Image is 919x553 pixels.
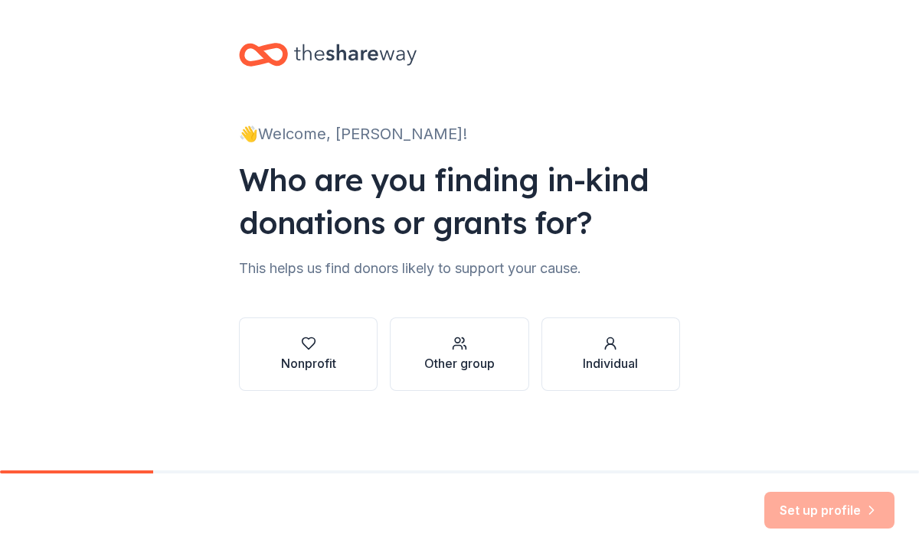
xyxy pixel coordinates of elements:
button: Individual [541,317,680,391]
div: 👋 Welcome, [PERSON_NAME]! [239,122,680,146]
div: Individual [583,354,638,372]
button: Other group [390,317,528,391]
div: Nonprofit [281,354,336,372]
div: Other group [424,354,495,372]
div: Who are you finding in-kind donations or grants for? [239,158,680,244]
div: This helps us find donors likely to support your cause. [239,256,680,281]
button: Nonprofit [239,317,378,391]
